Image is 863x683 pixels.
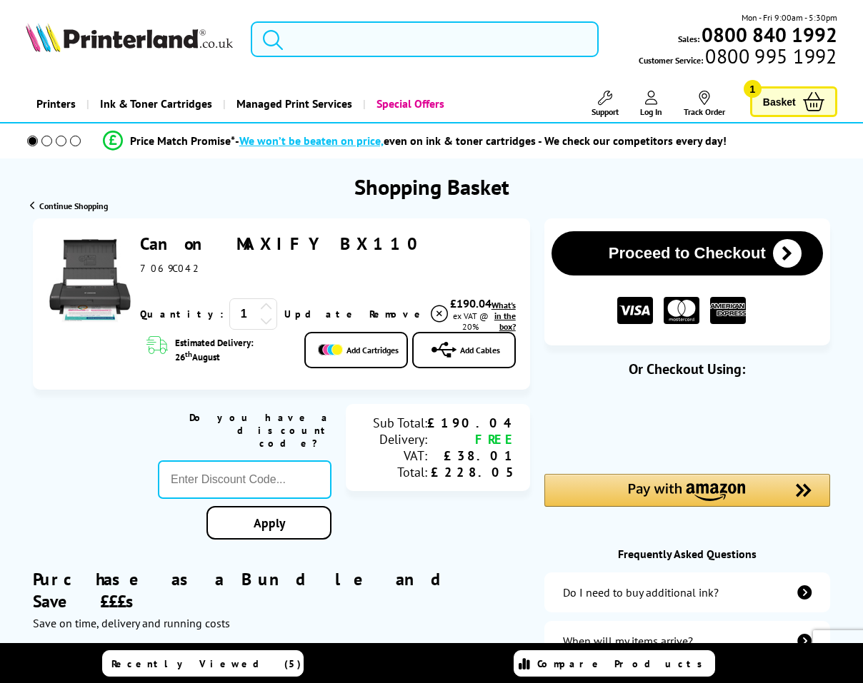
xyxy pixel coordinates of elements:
a: lnk_inthebox [492,300,516,332]
img: VISA [617,297,653,325]
span: We won’t be beaten on price, [239,133,384,148]
span: Customer Service: [639,49,837,67]
span: Add Cartridges [346,345,399,355]
span: Continue Shopping [39,201,108,211]
span: Remove [369,308,426,320]
div: Do you have a discount code? [158,411,331,450]
button: Proceed to Checkout [552,231,823,275]
a: Printers [26,86,86,122]
a: Printerland Logo [26,23,232,55]
span: Ink & Toner Cartridges [100,86,212,122]
sup: th [185,349,192,359]
a: Update [284,308,358,320]
a: Apply [206,506,332,540]
span: Log In [640,106,662,117]
span: What's in the box? [492,300,516,332]
div: Delivery: [360,431,426,447]
div: £228.05 [427,464,516,480]
img: Printerland Logo [26,23,232,52]
span: ex VAT @ 20% [453,310,489,332]
div: When will my items arrive? [563,634,693,648]
span: Estimated Delivery: 26 August [175,337,291,363]
span: Price Match Promise* [130,133,235,148]
a: Log In [640,91,662,117]
span: Quantity: [140,308,224,320]
img: Add Cartridges [318,344,343,355]
img: MASTER CARD [664,297,699,325]
span: Compare Products [537,657,710,670]
a: Canon MAXIFY BX110 [140,233,428,255]
span: 1 [744,80,762,98]
div: Frequently Asked Questions [544,547,830,561]
input: Enter Discount Code... [158,460,331,499]
a: Managed Print Services [223,86,363,122]
h1: Shopping Basket [354,173,509,201]
div: Or Checkout Using: [544,360,830,378]
a: Continue Shopping [30,201,108,211]
a: Delete item from your basket [369,303,450,325]
a: Special Offers [363,86,455,122]
a: Recently Viewed (5) [102,650,304,677]
a: Compare Products [514,650,715,677]
a: Support [592,91,619,117]
span: 7069C042 [140,262,201,275]
span: Recently Viewed (5) [111,657,301,670]
div: Total: [360,464,426,480]
span: Support [592,106,619,117]
div: FREE [427,431,516,447]
b: 0800 840 1992 [702,21,837,48]
div: £38.01 [427,447,516,464]
img: Canon MAXIFY BX110 [47,238,133,323]
a: Track Order [684,91,725,117]
span: Basket [763,92,796,111]
span: 0800 995 1992 [703,49,837,63]
a: Basket 1 [750,86,837,117]
span: Sales: [678,32,699,46]
div: £190.04 [427,415,516,431]
a: additional-ink [544,572,830,612]
img: American Express [710,297,746,325]
div: Do I need to buy additional ink? [563,585,719,599]
a: 0800 840 1992 [699,28,837,41]
div: Purchase as a Bundle and Save £££s [33,547,530,630]
div: - even on ink & toner cartridges - We check our competitors every day! [235,133,727,148]
li: modal_Promise [7,128,822,153]
iframe: PayPal [544,401,830,433]
a: items-arrive [544,621,830,661]
div: £190.04 [450,296,492,310]
a: Ink & Toner Cartridges [86,86,223,122]
div: Amazon Pay - Use your Amazon account [544,474,830,524]
div: Save on time, delivery and running costs [33,616,530,630]
span: Mon - Fri 9:00am - 5:30pm [742,11,837,24]
div: VAT: [360,447,426,464]
div: Sub Total: [360,415,426,431]
span: Add Cables [460,345,500,355]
